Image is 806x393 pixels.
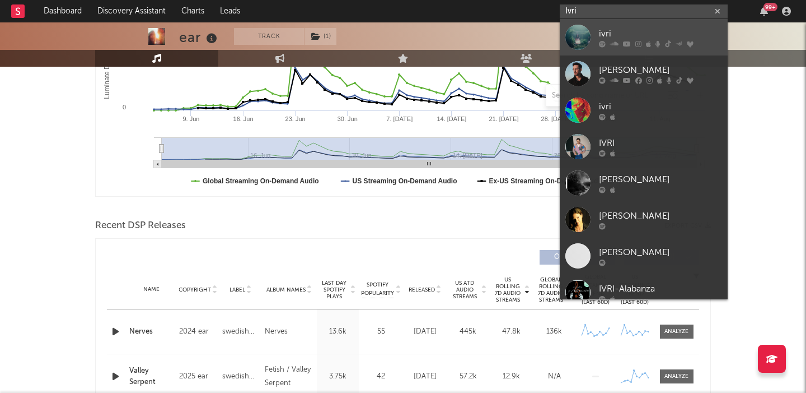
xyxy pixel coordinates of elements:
div: 136k [536,326,573,337]
text: 21. [DATE] [489,115,518,122]
a: ivri [560,19,728,56]
div: Name [129,285,174,294]
span: Copyright [179,286,211,293]
div: 2024 ear [179,325,216,339]
span: US ATD Audio Streams [449,280,480,300]
div: 445k [449,326,487,337]
span: Global Rolling 7D Audio Streams [536,276,566,303]
div: IVRI [599,136,722,150]
a: Nerves [129,326,174,337]
div: 2025 ear [179,370,216,383]
text: Global Streaming On-Demand Audio [203,177,319,185]
span: Released [409,286,435,293]
button: Track [234,28,304,45]
button: 99+ [760,7,768,16]
div: Nerves [265,325,288,339]
div: ear [179,28,220,47]
div: [DATE] [406,326,444,337]
div: [DATE] [406,371,444,382]
div: 3.75k [320,371,356,382]
div: ivri [599,27,722,40]
div: IVRI-Alabanza [599,282,722,295]
div: 42 [362,371,401,382]
text: 28. [DATE] [541,115,571,122]
div: swedishwhorehouse [222,325,259,339]
button: Originals(4) [540,250,615,265]
button: (1) [304,28,336,45]
input: Search by song name or URL [546,91,664,100]
a: IVRI [560,128,728,165]
div: [PERSON_NAME] [599,173,722,186]
text: 9. Jun [183,115,200,122]
text: 30. Jun [338,115,358,122]
span: Recent DSP Releases [95,219,186,233]
a: [PERSON_NAME] [560,165,728,201]
text: Ex-US Streaming On-Demand Audio [489,177,604,185]
text: 7. [DATE] [386,115,413,122]
span: US Rolling 7D Audio Streams [493,276,523,303]
div: [PERSON_NAME] [599,246,722,259]
div: 12.9k [493,371,530,382]
div: 55 [362,326,401,337]
div: ivri [599,100,722,113]
div: swedishwhorehouse [222,370,259,383]
text: 16. Jun [233,115,254,122]
span: Label [229,286,245,293]
div: 47.8k [493,326,530,337]
div: 13.6k [320,326,356,337]
text: 23. Jun [285,115,306,122]
div: N/A [536,371,573,382]
a: [PERSON_NAME] [560,238,728,274]
span: Album Names [266,286,306,293]
span: Last Day Spotify Plays [320,280,349,300]
span: ( 1 ) [304,28,337,45]
a: ivri [560,92,728,128]
a: [PERSON_NAME] [560,56,728,92]
span: Originals ( 4 ) [547,254,598,261]
div: 99 + [763,3,777,11]
div: 57.2k [449,371,487,382]
div: Fetish / Valley Serpent [265,363,314,390]
a: Valley Serpent [129,366,174,387]
text: US Streaming On-Demand Audio [353,177,457,185]
input: Search for artists [560,4,728,19]
div: [PERSON_NAME] [599,63,722,77]
a: [PERSON_NAME] [560,201,728,238]
span: Spotify Popularity [361,281,394,298]
a: IVRI-Alabanza [560,274,728,311]
text: 0 [123,104,126,110]
text: 14. [DATE] [437,115,466,122]
div: [PERSON_NAME] [599,209,722,223]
